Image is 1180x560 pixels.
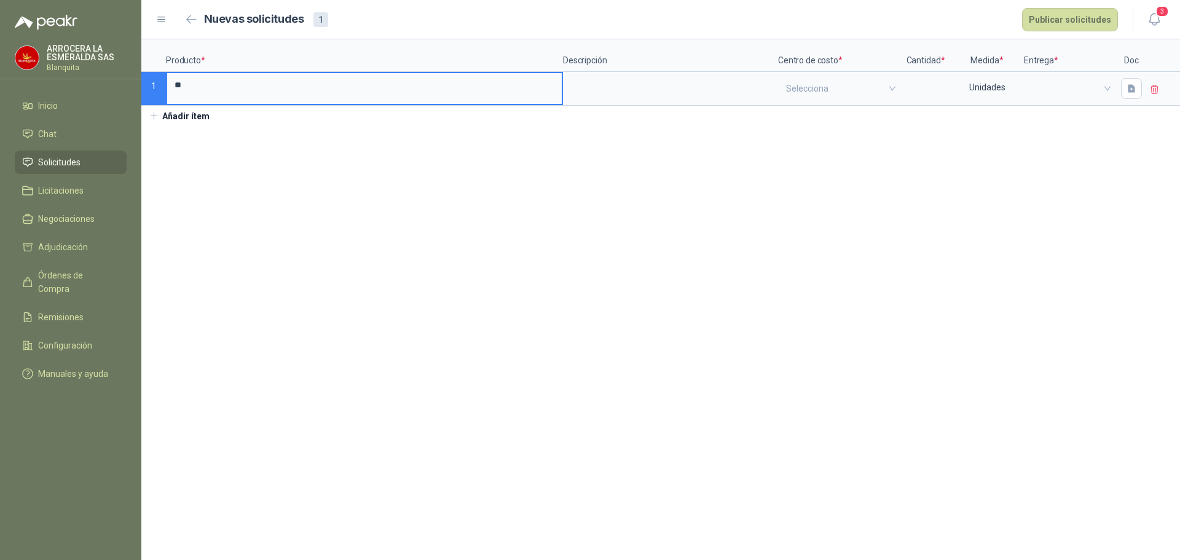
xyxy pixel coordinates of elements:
[15,362,127,385] a: Manuales y ayuda
[1116,39,1147,72] p: Doc
[15,179,127,202] a: Licitaciones
[313,12,328,27] div: 1
[38,212,95,226] span: Negociaciones
[47,64,127,71] p: Blanquita
[1155,6,1169,17] span: 3
[38,339,92,352] span: Configuración
[15,151,127,174] a: Solicitudes
[38,184,84,197] span: Licitaciones
[15,15,77,30] img: Logo peakr
[1024,39,1116,72] p: Entrega
[15,306,127,329] a: Remisiones
[1143,9,1165,31] button: 3
[38,156,81,169] span: Solicitudes
[563,39,778,72] p: Descripción
[204,10,304,28] h2: Nuevas solicitudes
[38,269,115,296] span: Órdenes de Compra
[141,72,166,106] p: 1
[1022,8,1118,31] button: Publicar solicitudes
[38,99,58,112] span: Inicio
[15,235,127,259] a: Adjudicación
[778,39,901,72] p: Centro de costo
[38,367,108,381] span: Manuales y ayuda
[15,122,127,146] a: Chat
[15,264,127,301] a: Órdenes de Compra
[901,39,950,72] p: Cantidad
[141,106,217,127] button: Añadir ítem
[38,310,84,324] span: Remisiones
[15,46,39,69] img: Company Logo
[15,94,127,117] a: Inicio
[38,240,88,254] span: Adjudicación
[38,127,57,141] span: Chat
[15,334,127,357] a: Configuración
[950,39,1024,72] p: Medida
[951,73,1023,101] div: Unidades
[15,207,127,231] a: Negociaciones
[47,44,127,61] p: ARROCERA LA ESMERALDA SAS
[166,39,563,72] p: Producto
